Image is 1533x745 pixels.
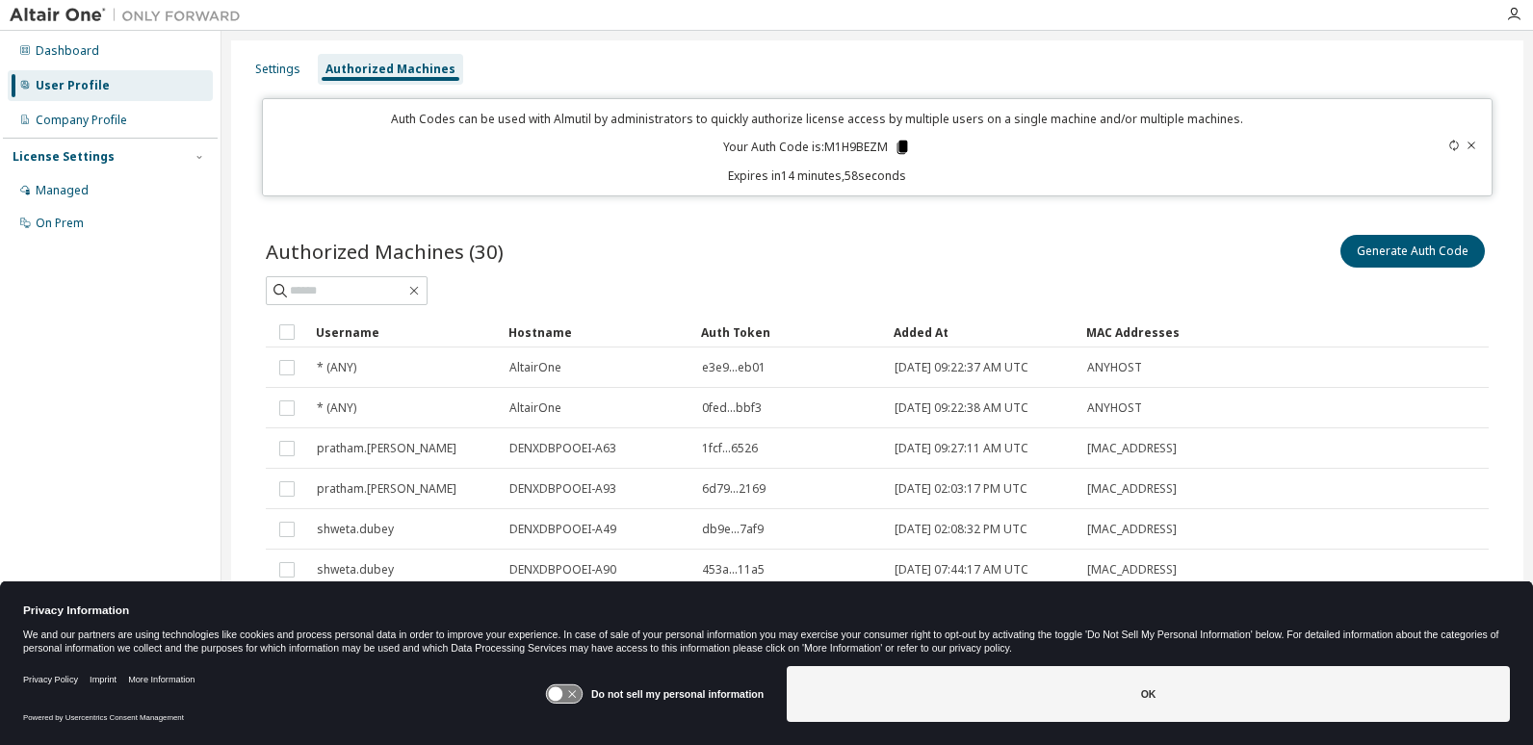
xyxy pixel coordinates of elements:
div: Username [316,317,493,347]
span: ANYHOST [1087,360,1142,375]
span: shweta.dubey [317,522,394,537]
div: Company Profile [36,113,127,128]
span: e3e9...eb01 [702,360,766,375]
div: Hostname [508,317,686,347]
span: DENXDBPOOEI-A63 [509,441,616,456]
div: Settings [255,62,300,77]
span: Authorized Machines (30) [266,238,504,265]
span: [DATE] 09:22:37 AM UTC [895,360,1028,375]
span: [MAC_ADDRESS] [1087,562,1177,578]
div: On Prem [36,216,84,231]
span: shweta.dubey [317,562,394,578]
div: Managed [36,183,89,198]
span: [DATE] 02:08:32 PM UTC [895,522,1027,537]
span: DENXDBPOOEI-A93 [509,481,616,497]
div: Added At [894,317,1071,347]
span: [MAC_ADDRESS] [1087,481,1177,497]
span: [DATE] 07:44:17 AM UTC [895,562,1028,578]
div: License Settings [13,149,115,165]
span: [DATE] 09:22:38 AM UTC [895,400,1028,416]
span: [DATE] 09:27:11 AM UTC [895,441,1028,456]
img: Altair One [10,6,250,25]
button: Generate Auth Code [1340,235,1485,268]
span: * (ANY) [317,400,356,416]
p: Your Auth Code is: M1H9BEZM [723,139,911,156]
p: Auth Codes can be used with Almutil by administrators to quickly authorize license access by mult... [274,111,1360,127]
span: [MAC_ADDRESS] [1087,441,1177,456]
span: ANYHOST [1087,400,1142,416]
span: * (ANY) [317,360,356,375]
span: [DATE] 02:03:17 PM UTC [895,481,1027,497]
span: pratham.[PERSON_NAME] [317,481,456,497]
span: 6d79...2169 [702,481,766,497]
span: DENXDBPOOEI-A49 [509,522,616,537]
div: MAC Addresses [1086,317,1277,347]
span: DENXDBPOOEI-A90 [509,562,616,578]
p: Expires in 14 minutes, 58 seconds [274,167,1360,184]
div: User Profile [36,78,110,93]
span: AltairOne [509,400,561,416]
div: Authorized Machines [325,62,455,77]
span: 0fed...bbf3 [702,400,762,416]
span: 1fcf...6526 [702,441,758,456]
span: db9e...7af9 [702,522,764,537]
div: Dashboard [36,43,99,59]
span: [MAC_ADDRESS] [1087,522,1177,537]
span: AltairOne [509,360,561,375]
div: Auth Token [701,317,878,347]
span: 453a...11a5 [702,562,765,578]
span: pratham.[PERSON_NAME] [317,441,456,456]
